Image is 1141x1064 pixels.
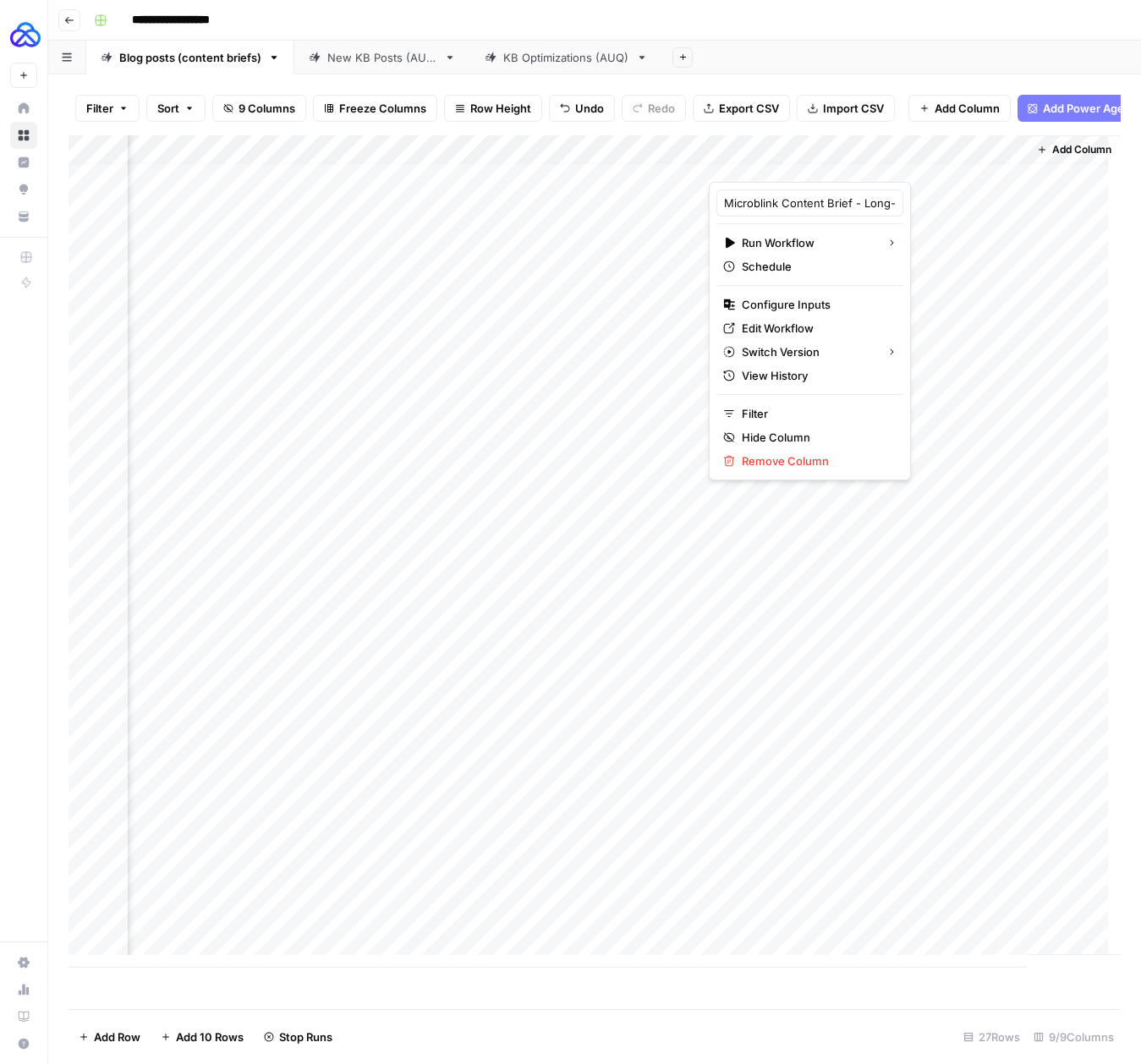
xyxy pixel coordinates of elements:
[503,49,629,66] div: KB Optimizations (AUQ)
[575,100,604,117] span: Undo
[549,95,615,122] button: Undo
[146,95,206,122] button: Sort
[212,95,306,122] button: 9 Columns
[957,1023,1027,1050] div: 27 Rows
[742,258,890,275] span: Schedule
[622,95,686,122] button: Redo
[935,100,1000,117] span: Add Column
[86,41,294,74] a: Blog posts (content briefs)
[176,1028,244,1045] span: Add 10 Rows
[339,100,426,117] span: Freeze Columns
[10,1030,37,1057] button: Help + Support
[279,1028,332,1045] span: Stop Runs
[157,100,179,117] span: Sort
[69,1023,151,1050] button: Add Row
[470,100,531,117] span: Row Height
[908,95,1011,122] button: Add Column
[742,234,873,251] span: Run Workflow
[693,95,790,122] button: Export CSV
[470,41,662,74] a: KB Optimizations (AUQ)
[444,95,542,122] button: Row Height
[742,429,890,446] span: Hide Column
[10,949,37,976] a: Settings
[119,49,261,66] div: Blog posts (content briefs)
[239,100,295,117] span: 9 Columns
[823,100,884,117] span: Import CSV
[1052,142,1111,157] span: Add Column
[1027,1023,1121,1050] div: 9/9 Columns
[10,1003,37,1030] a: Learning Hub
[10,203,37,230] a: Your Data
[10,976,37,1003] a: Usage
[742,367,890,384] span: View History
[742,296,890,313] span: Configure Inputs
[10,19,41,50] img: AUQ Logo
[94,1028,140,1045] span: Add Row
[742,405,890,422] span: Filter
[313,95,437,122] button: Freeze Columns
[254,1023,343,1050] button: Stop Runs
[10,122,37,149] a: Browse
[742,343,873,360] span: Switch Version
[151,1023,254,1050] button: Add 10 Rows
[10,176,37,203] a: Opportunities
[327,49,437,66] div: New KB Posts (AUQ)
[75,95,140,122] button: Filter
[1030,139,1118,161] button: Add Column
[719,100,779,117] span: Export CSV
[10,14,37,56] button: Workspace: AUQ
[742,320,890,337] span: Edit Workflow
[1043,100,1135,117] span: Add Power Agent
[797,95,895,122] button: Import CSV
[86,100,113,117] span: Filter
[648,100,675,117] span: Redo
[294,41,470,74] a: New KB Posts (AUQ)
[742,452,890,469] span: Remove Column
[10,149,37,176] a: Insights
[10,95,37,122] a: Home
